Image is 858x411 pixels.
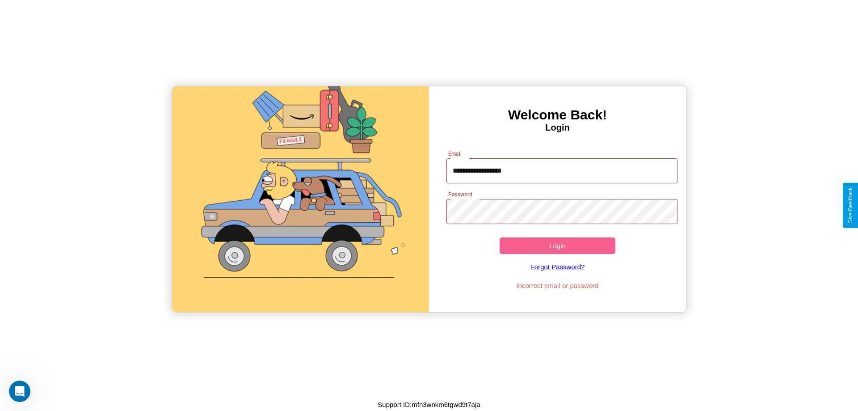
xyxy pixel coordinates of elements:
h4: Login [429,123,686,133]
label: Password [448,191,472,198]
p: Support ID: mfn3wnkm6tgwd9t7aja [378,398,480,411]
h3: Welcome Back! [429,107,686,123]
a: Forgot Password? [442,254,673,280]
img: gif [172,86,429,312]
button: Login [500,237,615,254]
div: Give Feedback [847,187,854,224]
p: Incorrect email or password [442,280,673,292]
label: Email [448,150,462,157]
iframe: Intercom live chat [9,381,30,402]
